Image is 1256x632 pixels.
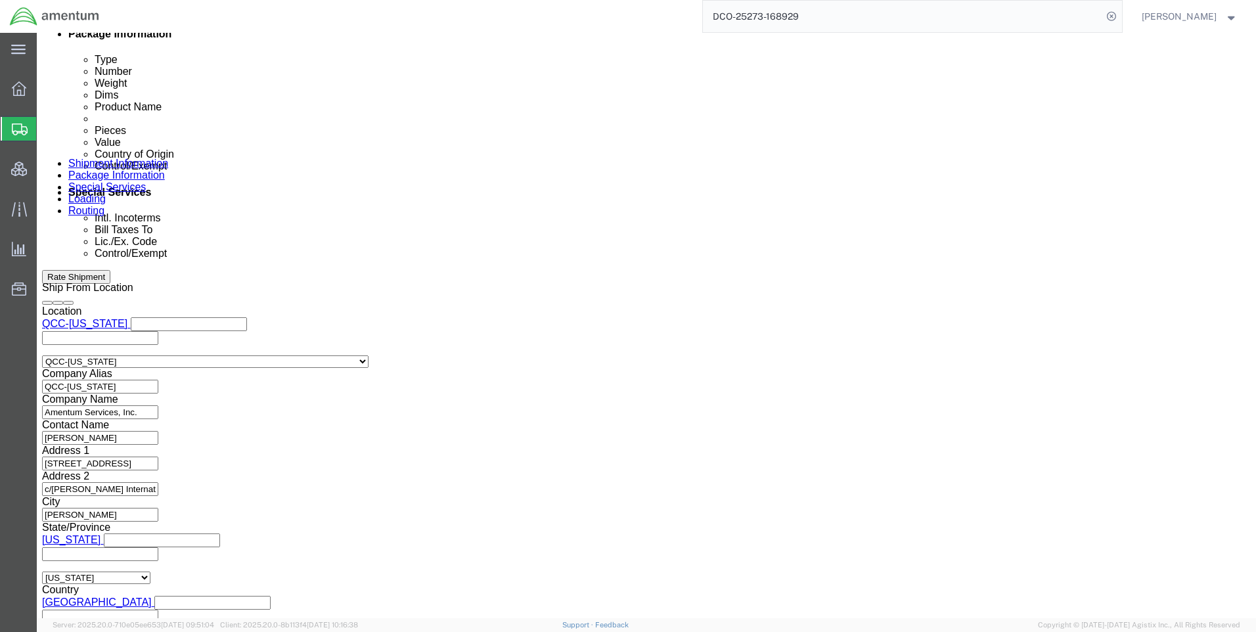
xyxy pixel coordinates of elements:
[1141,9,1238,24] button: [PERSON_NAME]
[307,621,358,629] span: [DATE] 10:16:38
[1038,620,1240,631] span: Copyright © [DATE]-[DATE] Agistix Inc., All Rights Reserved
[1142,9,1217,24] span: Ray Cheatteam
[562,621,595,629] a: Support
[220,621,358,629] span: Client: 2025.20.0-8b113f4
[9,7,100,26] img: logo
[595,621,629,629] a: Feedback
[53,621,214,629] span: Server: 2025.20.0-710e05ee653
[703,1,1102,32] input: Search for shipment number, reference number
[37,33,1256,618] iframe: FS Legacy Container
[161,621,214,629] span: [DATE] 09:51:04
